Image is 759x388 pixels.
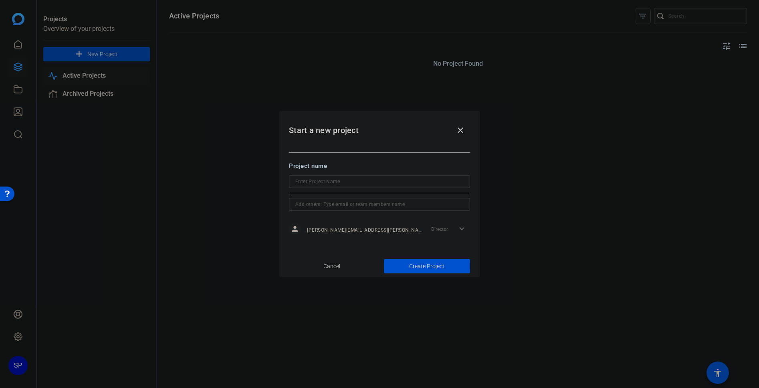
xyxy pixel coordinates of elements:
[409,262,444,271] span: Create Project
[323,259,340,274] span: Cancel
[279,111,480,143] h2: Start a new project
[384,259,470,273] button: Create Project
[456,125,465,135] mat-icon: close
[295,200,464,209] input: Add others: Type email or team members name
[295,177,464,186] input: Enter Project Name
[307,227,422,233] span: [PERSON_NAME][EMAIL_ADDRESS][PERSON_NAME][DOMAIN_NAME]
[289,259,375,273] button: Cancel
[289,223,301,235] mat-icon: person
[289,162,470,170] div: Project name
